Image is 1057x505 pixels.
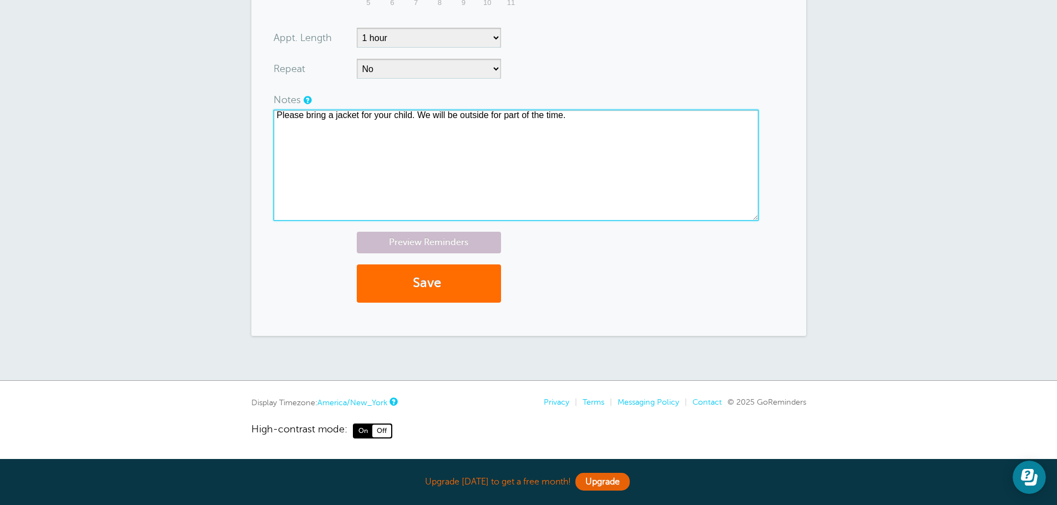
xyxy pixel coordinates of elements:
[544,397,569,406] a: Privacy
[569,397,577,407] li: |
[354,425,372,437] span: On
[692,397,722,406] a: Contact
[372,425,391,437] span: Off
[251,397,396,407] div: Display Timezone:
[618,397,679,406] a: Messaging Policy
[575,473,630,491] a: Upgrade
[727,397,806,406] span: © 2025 GoReminders
[583,397,604,406] a: Terms
[357,232,501,253] a: Preview Reminders
[317,398,387,407] a: America/New_York
[357,264,501,303] button: Save
[274,33,332,43] label: Appt. Length
[390,398,396,405] a: This is the timezone being used to display dates and times to you on this device. Click the timez...
[274,64,305,74] label: Repeat
[679,397,687,407] li: |
[274,95,301,105] label: Notes
[604,397,612,407] li: |
[251,424,806,438] a: High-contrast mode: On Off
[1013,461,1046,494] iframe: Resource center
[251,470,806,494] div: Upgrade [DATE] to get a free month!
[251,424,347,438] span: High-contrast mode:
[304,96,310,104] a: Notes are for internal use only, and are not visible to your clients.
